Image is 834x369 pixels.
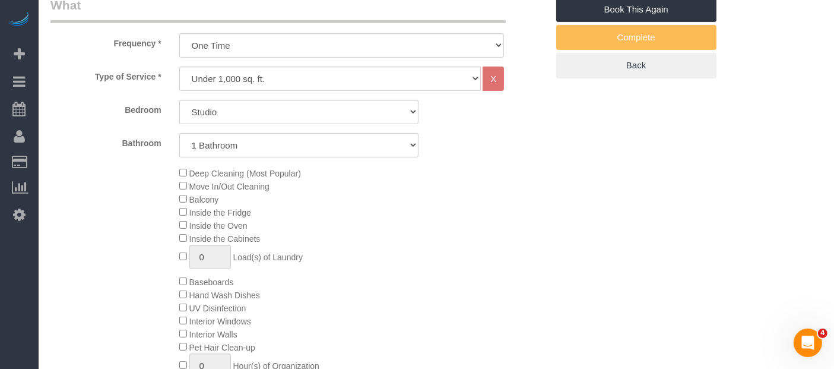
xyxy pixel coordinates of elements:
[233,253,303,262] span: Load(s) of Laundry
[189,195,219,204] span: Balcony
[556,53,716,78] a: Back
[7,12,31,29] img: Automaid Logo
[818,329,827,338] span: 4
[42,33,170,49] label: Frequency *
[189,343,255,352] span: Pet Hair Clean-up
[189,169,301,178] span: Deep Cleaning (Most Popular)
[42,100,170,116] label: Bedroom
[189,317,251,326] span: Interior Windows
[42,67,170,83] label: Type of Service *
[189,304,246,313] span: UV Disinfection
[794,329,822,357] iframe: Intercom live chat
[189,182,269,191] span: Move In/Out Cleaning
[189,221,248,231] span: Inside the Oven
[189,234,261,244] span: Inside the Cabinets
[189,277,234,287] span: Baseboards
[42,133,170,149] label: Bathroom
[189,208,251,217] span: Inside the Fridge
[189,291,260,300] span: Hand Wash Dishes
[189,330,237,339] span: Interior Walls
